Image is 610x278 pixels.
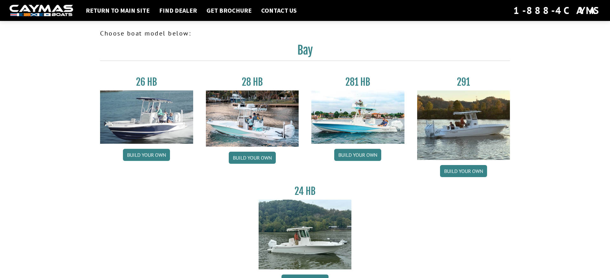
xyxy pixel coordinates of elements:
[100,43,510,61] h2: Bay
[100,76,193,88] h3: 26 HB
[83,6,153,15] a: Return to main site
[259,200,352,269] img: 24_HB_thumbnail.jpg
[10,5,73,17] img: white-logo-c9c8dbefe5ff5ceceb0f0178aa75bf4bb51f6bca0971e226c86eb53dfe498488.png
[417,90,510,160] img: 291_Thumbnail.jpg
[229,152,276,164] a: Build your own
[156,6,200,15] a: Find Dealer
[206,90,299,147] img: 28_hb_thumbnail_for_caymas_connect.jpg
[259,185,352,197] h3: 24 HB
[100,29,510,38] p: Choose boat model below:
[311,76,404,88] h3: 281 HB
[417,76,510,88] h3: 291
[334,149,381,161] a: Build your own
[203,6,255,15] a: Get Brochure
[311,90,404,144] img: 28-hb-twin.jpg
[440,165,487,177] a: Build your own
[513,3,600,17] div: 1-888-4CAYMAS
[206,76,299,88] h3: 28 HB
[100,90,193,144] img: 26_new_photo_resized.jpg
[258,6,300,15] a: Contact Us
[123,149,170,161] a: Build your own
